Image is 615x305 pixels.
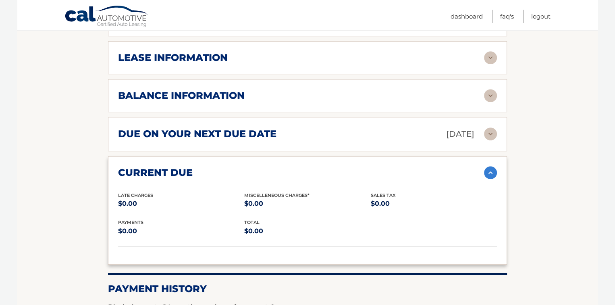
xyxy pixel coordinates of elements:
a: Logout [531,10,551,23]
a: Dashboard [451,10,483,23]
h2: lease information [118,52,228,64]
img: accordion-rest.svg [484,89,497,102]
img: accordion-active.svg [484,166,497,179]
span: total [244,219,260,225]
span: payments [118,219,143,225]
p: $0.00 [371,198,497,209]
p: $0.00 [244,198,370,209]
img: accordion-rest.svg [484,51,497,64]
img: accordion-rest.svg [484,127,497,140]
p: $0.00 [118,198,244,209]
span: Sales Tax [371,192,396,198]
h2: balance information [118,90,245,102]
a: Cal Automotive [64,5,149,29]
span: Late Charges [118,192,153,198]
p: [DATE] [446,127,474,141]
p: $0.00 [244,226,370,237]
h2: due on your next due date [118,128,276,140]
a: FAQ's [500,10,514,23]
span: Miscelleneous Charges* [244,192,310,198]
h2: Payment History [108,283,507,295]
p: $0.00 [118,226,244,237]
h2: current due [118,167,193,179]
